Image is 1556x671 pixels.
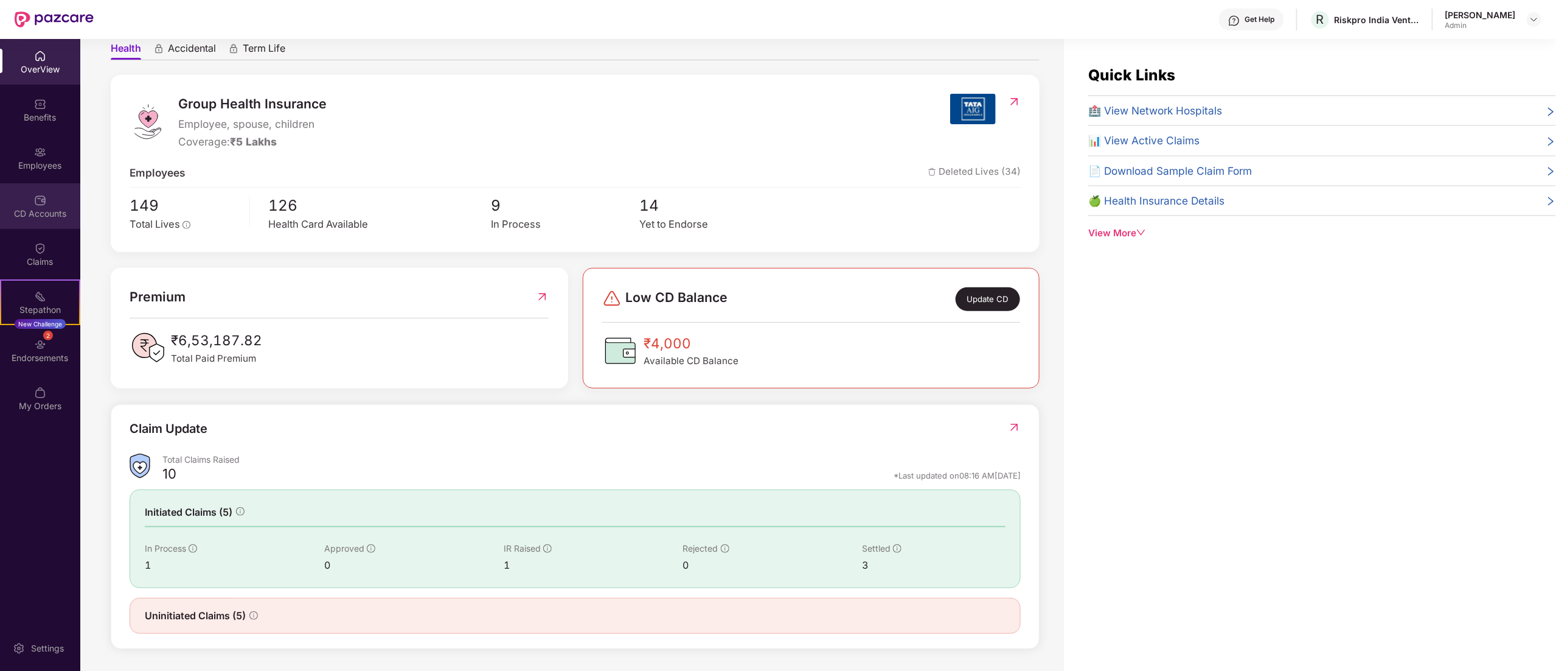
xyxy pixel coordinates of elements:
[683,558,863,573] div: 0
[1445,21,1516,30] div: Admin
[130,194,241,217] span: 149
[236,507,245,516] span: info-circle
[130,454,150,479] img: ClaimsSummaryIcon
[1228,15,1240,27] img: svg+xml;base64,PHN2ZyBpZD0iSGVscC0zMngzMiIgeG1sbnM9Imh0dHA6Ly93d3cudzMub3JnLzIwMDAvc3ZnIiB3aWR0aD...
[1088,102,1222,119] span: 🏥 View Network Hospitals
[228,43,239,54] div: animation
[145,543,186,553] span: In Process
[162,465,176,486] div: 10
[249,611,258,620] span: info-circle
[491,217,640,233] div: In Process
[504,543,541,553] span: IR Raised
[130,164,185,181] span: Employees
[130,218,180,230] span: Total Lives
[153,43,164,54] div: animation
[1546,195,1556,209] span: right
[145,608,246,624] span: Uninitiated Claims (5)
[268,194,491,217] span: 126
[171,329,262,351] span: ₹6,53,187.82
[43,331,53,340] div: 2
[928,168,936,176] img: deleteIcon
[1008,96,1021,108] img: RedirectIcon
[34,242,46,255] img: svg+xml;base64,PHN2ZyBpZD0iQ2xhaW0iIHhtbG5zPSJodHRwOi8vd3d3LnczLm9yZy8yMDAwL3N2ZyIgd2lkdGg9IjIwIi...
[34,98,46,110] img: svg+xml;base64,PHN2ZyBpZD0iQmVuZWZpdHMiIHhtbG5zPSJodHRwOi8vd3d3LnczLm9yZy8yMDAwL3N2ZyIgd2lkdGg9Ij...
[189,544,197,553] span: info-circle
[721,544,729,553] span: info-circle
[862,543,891,553] span: Settled
[602,289,622,308] img: svg+xml;base64,PHN2ZyBpZD0iRGFuZ2VyLTMyeDMyIiB4bWxucz0iaHR0cDovL3d3dy53My5vcmcvMjAwMC9zdmciIHdpZH...
[178,116,327,132] span: Employee, spouse, children
[640,194,788,217] span: 14
[34,339,46,351] img: svg+xml;base64,PHN2ZyBpZD0iRW5kb3JzZW1lbnRzIiB4bWxucz0iaHR0cDovL3d3dy53My5vcmcvMjAwMC9zdmciIHdpZH...
[1546,135,1556,149] span: right
[1136,228,1145,237] span: down
[34,194,46,206] img: svg+xml;base64,PHN2ZyBpZD0iQ0RfQWNjb3VudHMiIGRhdGEtbmFtZT0iQ0QgQWNjb3VudHMiIHhtbG5zPSJodHRwOi8vd3...
[367,544,375,553] span: info-circle
[182,221,190,229] span: info-circle
[145,505,232,520] span: Initiated Claims (5)
[1,304,79,316] div: Stepathon
[111,42,141,60] span: Health
[34,50,46,62] img: svg+xml;base64,PHN2ZyBpZD0iSG9tZSIgeG1sbnM9Imh0dHA6Ly93d3cudzMub3JnLzIwMDAvc3ZnIiB3aWR0aD0iMjAiIG...
[130,329,166,366] img: PaidPremiumIcon
[862,558,1005,573] div: 3
[543,544,552,553] span: info-circle
[1529,15,1539,24] img: svg+xml;base64,PHN2ZyBpZD0iRHJvcGRvd24tMzJ4MzIiIHhtbG5zPSJodHRwOi8vd3d3LnczLm9yZy8yMDAwL3N2ZyIgd2...
[1546,105,1556,119] span: right
[13,642,25,655] img: svg+xml;base64,PHN2ZyBpZD0iU2V0dGluZy0yMHgyMCIgeG1sbnM9Imh0dHA6Ly93d3cudzMub3JnLzIwMDAvc3ZnIiB3aW...
[27,642,68,655] div: Settings
[950,94,996,124] img: insurerIcon
[178,94,327,114] span: Group Health Insurance
[644,332,738,354] span: ₹4,000
[34,146,46,158] img: svg+xml;base64,PHN2ZyBpZD0iRW1wbG95ZWVzIiB4bWxucz0iaHR0cDovL3d3dy53My5vcmcvMjAwMC9zdmciIHdpZHRoPS...
[1088,132,1200,149] span: 📊 View Active Claims
[324,543,364,553] span: Approved
[1088,163,1252,179] span: 📄 Download Sample Claim Form
[171,351,262,366] span: Total Paid Premium
[1546,165,1556,179] span: right
[324,558,504,573] div: 0
[130,287,186,307] span: Premium
[145,558,324,573] div: 1
[130,420,207,438] div: Claim Update
[230,135,277,148] span: ₹5 Lakhs
[602,332,639,369] img: CDBalanceIcon
[894,470,1021,481] div: *Last updated on 08:16 AM[DATE]
[893,544,901,553] span: info-circle
[536,287,549,307] img: RedirectIcon
[15,319,66,329] div: New Challenge
[34,290,46,303] img: svg+xml;base64,PHN2ZyB4bWxucz0iaHR0cDovL3d3dy53My5vcmcvMjAwMC9zdmciIHdpZHRoPSIyMSIgaGVpZ2h0PSIyMC...
[1445,9,1516,21] div: [PERSON_NAME]
[1088,66,1175,84] span: Quick Links
[1335,14,1420,26] div: Riskpro India Ventures Private Limited
[928,164,1021,181] span: Deleted Lives (34)
[640,217,788,233] div: Yet to Endorse
[1245,15,1275,24] div: Get Help
[178,133,327,150] div: Coverage:
[504,558,683,573] div: 1
[1008,421,1021,434] img: RedirectIcon
[34,387,46,399] img: svg+xml;base64,PHN2ZyBpZD0iTXlfT3JkZXJzIiBkYXRhLW5hbWU9Ik15IE9yZGVycyIgeG1sbnM9Imh0dHA6Ly93d3cudz...
[1088,226,1556,241] div: View More
[1088,192,1224,209] span: 🍏 Health Insurance Details
[130,104,166,140] img: logo
[625,287,728,311] span: Low CD Balance
[162,454,1021,465] div: Total Claims Raised
[268,217,491,233] div: Health Card Available
[15,12,94,27] img: New Pazcare Logo
[956,287,1020,311] div: Update CD
[491,194,640,217] span: 9
[168,42,216,60] span: Accidental
[243,42,285,60] span: Term Life
[1316,12,1324,27] span: R
[683,543,718,553] span: Rejected
[644,354,738,368] span: Available CD Balance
